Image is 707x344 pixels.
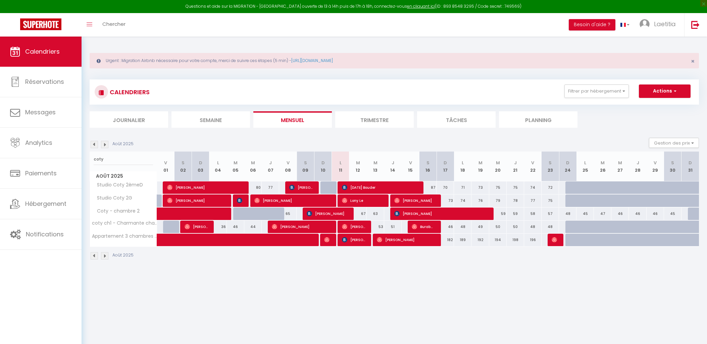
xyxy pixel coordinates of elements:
[244,152,262,181] th: 06
[471,221,489,233] div: 49
[112,141,134,147] p: Août 2025
[335,111,414,128] li: Trimestre
[611,152,629,181] th: 27
[640,19,650,29] img: ...
[552,233,557,246] span: [PERSON_NAME]
[542,221,559,233] div: 48
[394,194,435,207] span: [PERSON_NAME]
[97,13,131,37] a: Chercher
[691,20,700,29] img: logout
[112,252,134,259] p: Août 2025
[637,160,639,166] abbr: J
[629,152,646,181] th: 28
[524,234,542,246] div: 196
[584,160,586,166] abbr: L
[392,160,394,166] abbr: J
[394,207,487,220] span: [PERSON_NAME]
[647,152,664,181] th: 29
[601,160,605,166] abbr: M
[419,152,437,181] th: 16
[304,160,307,166] abbr: S
[576,208,594,220] div: 45
[234,160,238,166] abbr: M
[157,152,174,181] th: 01
[671,160,674,166] abbr: S
[489,181,507,194] div: 75
[307,207,347,220] span: [PERSON_NAME]
[507,208,524,220] div: 59
[314,152,332,181] th: 10
[90,171,157,181] span: Août 2025
[649,138,699,148] button: Gestion des prix
[524,208,542,220] div: 58
[454,181,471,194] div: 71
[489,208,507,220] div: 59
[594,208,611,220] div: 47
[654,160,657,166] abbr: V
[647,208,664,220] div: 46
[244,221,262,233] div: 44
[367,208,384,220] div: 63
[340,160,342,166] abbr: L
[499,111,577,128] li: Planning
[531,160,534,166] abbr: V
[25,77,64,86] span: Réservations
[287,160,290,166] abbr: V
[349,208,367,220] div: 67
[324,233,330,246] span: [PERSON_NAME]
[454,194,471,207] div: 74
[25,169,57,177] span: Paiements
[367,221,384,233] div: 53
[471,234,489,246] div: 192
[437,194,454,207] div: 73
[407,3,435,9] a: en cliquant ici
[412,220,435,233] span: Burabari Bade
[244,181,262,194] div: 80
[489,194,507,207] div: 79
[679,316,707,344] iframe: LiveChat chat widget
[91,234,158,239] span: Appartement 3 chambres Coty
[691,57,695,65] span: ×
[91,194,134,202] span: Studio Coty 2G
[342,181,417,194] span: [DATE] Bouder
[559,152,576,181] th: 24
[664,208,681,220] div: 45
[26,230,64,238] span: Notifications
[209,152,227,181] th: 04
[279,208,297,220] div: 65
[25,47,60,56] span: Calendriers
[542,152,559,181] th: 23
[689,160,692,166] abbr: D
[507,234,524,246] div: 198
[102,20,125,27] span: Chercher
[437,234,454,246] div: 182
[629,208,646,220] div: 46
[507,152,524,181] th: 21
[507,221,524,233] div: 50
[454,221,471,233] div: 48
[471,152,489,181] th: 19
[90,53,699,68] div: Urgent : Migration Airbnb nécessaire pour votre compte, merci de suivre ces étapes (5 min) -
[417,111,496,128] li: Tâches
[167,194,225,207] span: [PERSON_NAME]
[279,152,297,181] th: 08
[611,208,629,220] div: 46
[681,152,699,181] th: 31
[373,160,377,166] abbr: M
[664,152,681,181] th: 30
[419,181,437,194] div: 87
[356,160,360,166] abbr: M
[251,160,255,166] abbr: M
[437,152,454,181] th: 17
[209,221,227,233] div: 36
[409,160,412,166] abbr: V
[20,18,61,30] img: Super Booking
[192,152,209,181] th: 03
[471,181,489,194] div: 73
[654,20,676,28] span: Laetitia
[91,221,158,226] span: coty ch1 - Charmante chambre
[489,221,507,233] div: 50
[566,160,569,166] abbr: D
[437,221,454,233] div: 46
[90,111,168,128] li: Journalier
